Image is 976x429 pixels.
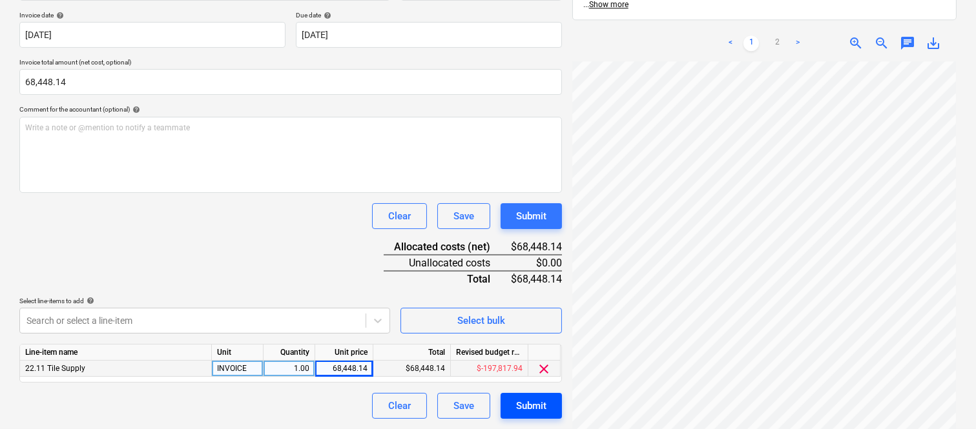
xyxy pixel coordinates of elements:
span: save_alt [926,35,941,51]
div: 1.00 [269,361,309,377]
input: Invoice date not specified [19,22,286,48]
button: Submit [501,203,562,229]
div: $0.00 [511,255,562,271]
div: $68,448.14 [511,239,562,255]
span: help [54,12,64,19]
p: Invoice total amount (net cost, optional) [19,58,562,69]
span: help [84,297,94,304]
a: Page 2 [769,35,785,51]
div: $-197,817.94 [451,361,528,377]
div: Submit [516,397,546,414]
div: $68,448.14 [373,361,451,377]
span: 22.11 Tile Supply [25,364,85,373]
div: Clear [388,397,411,414]
div: Comment for the accountant (optional) [19,105,562,114]
span: zoom_in [848,35,864,51]
div: Save [453,208,474,224]
div: Due date [296,11,562,19]
a: Next page [790,35,805,51]
button: Submit [501,393,562,419]
div: Revised budget remaining [451,344,528,361]
div: 68,448.14 [320,361,368,377]
div: Unallocated costs [384,255,511,271]
div: Line-item name [20,344,212,361]
span: clear [537,361,552,377]
span: help [321,12,331,19]
div: Quantity [264,344,315,361]
button: Save [437,203,490,229]
div: Submit [516,208,546,224]
input: Due date not specified [296,22,562,48]
a: Previous page [723,35,738,51]
iframe: Chat Widget [911,367,976,429]
input: Invoice total amount (net cost, optional) [19,69,562,95]
div: Total [373,344,451,361]
div: Save [453,397,474,414]
div: Unit [212,344,264,361]
button: Select bulk [400,308,562,334]
button: Clear [372,393,427,419]
div: $68,448.14 [511,271,562,286]
button: Clear [372,203,427,229]
div: Invoice date [19,11,286,19]
span: chat [900,35,915,51]
div: Total [384,271,511,286]
div: Clear [388,208,411,224]
div: Allocated costs (net) [384,239,511,255]
button: Save [437,393,490,419]
span: help [130,106,140,114]
span: zoom_out [874,35,889,51]
a: Page 1 is your current page [743,35,759,51]
div: Unit price [315,344,373,361]
div: Select bulk [457,312,505,329]
div: INVOICE [212,361,264,377]
div: Select line-items to add [19,297,390,305]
